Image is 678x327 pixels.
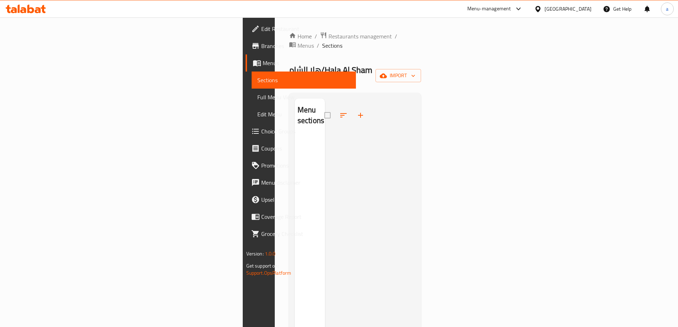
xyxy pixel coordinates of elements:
[261,127,350,136] span: Choice Groups
[666,5,668,13] span: a
[261,25,350,33] span: Edit Restaurant
[265,249,276,258] span: 1.0.0
[329,32,392,41] span: Restaurants management
[246,268,291,278] a: Support.OpsPlatform
[257,110,350,118] span: Edit Menu
[375,69,421,82] button: import
[246,191,356,208] a: Upsell
[295,132,325,138] nav: Menu sections
[261,212,350,221] span: Coverage Report
[395,32,397,41] li: /
[545,5,592,13] div: [GEOGRAPHIC_DATA]
[257,76,350,84] span: Sections
[320,32,392,41] a: Restaurants management
[257,93,350,101] span: Full Menu View
[261,161,350,170] span: Promotions
[252,89,356,106] a: Full Menu View
[246,261,279,270] span: Get support on:
[261,230,350,238] span: Grocery Checklist
[246,208,356,225] a: Coverage Report
[261,195,350,204] span: Upsell
[261,42,350,50] span: Branches
[246,174,356,191] a: Menu disclaimer
[246,157,356,174] a: Promotions
[252,72,356,89] a: Sections
[246,225,356,242] a: Grocery Checklist
[246,140,356,157] a: Coupons
[246,20,356,37] a: Edit Restaurant
[263,59,350,67] span: Menus
[261,144,350,153] span: Coupons
[252,106,356,123] a: Edit Menu
[246,123,356,140] a: Choice Groups
[261,178,350,187] span: Menu disclaimer
[246,249,264,258] span: Version:
[246,37,356,54] a: Branches
[352,107,369,124] button: Add section
[246,54,356,72] a: Menus
[381,71,415,80] span: import
[467,5,511,13] div: Menu-management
